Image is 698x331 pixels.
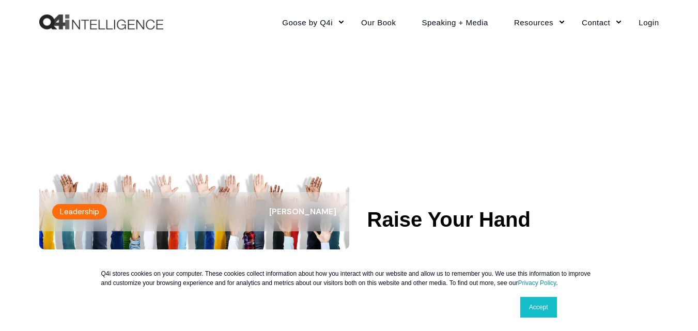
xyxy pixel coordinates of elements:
img: Q4intelligence, LLC logo [39,14,163,30]
a: Accept [520,297,557,318]
h1: Raise Your Hand [367,208,531,231]
label: Leadership [52,204,107,219]
p: Q4i stores cookies on your computer. These cookies collect information about how you interact wit... [101,269,597,288]
a: Back to Home [39,14,163,30]
span: [PERSON_NAME] [269,206,336,217]
a: Privacy Policy [518,279,556,287]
